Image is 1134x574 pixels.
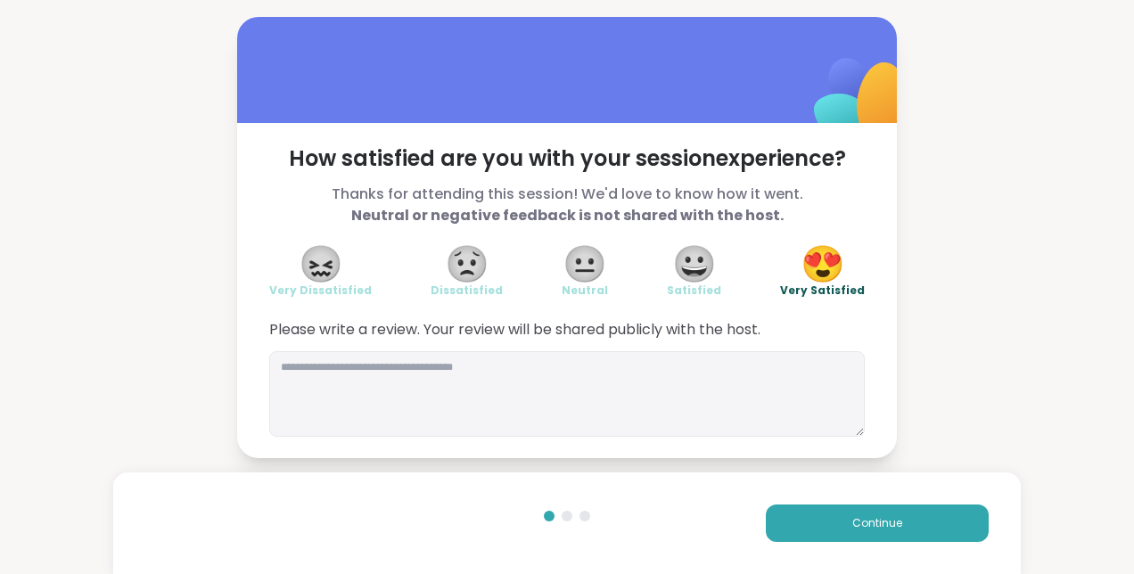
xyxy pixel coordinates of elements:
span: Please write a review. Your review will be shared publicly with the host. [269,319,865,340]
span: How satisfied are you with your session experience? [269,144,865,173]
span: 😟 [445,248,489,280]
img: ShareWell Logomark [772,12,949,189]
span: Neutral [562,283,608,298]
span: Very Dissatisfied [269,283,372,298]
button: Continue [766,504,989,542]
span: Thanks for attending this session! We'd love to know how it went. [269,184,865,226]
span: 😖 [299,248,343,280]
span: Very Satisfied [780,283,865,298]
span: Continue [852,515,902,531]
b: Neutral or negative feedback is not shared with the host. [351,205,784,225]
span: Dissatisfied [431,283,503,298]
span: Satisfied [667,283,721,298]
span: 😍 [801,248,845,280]
span: 😀 [672,248,717,280]
span: 😐 [563,248,607,280]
